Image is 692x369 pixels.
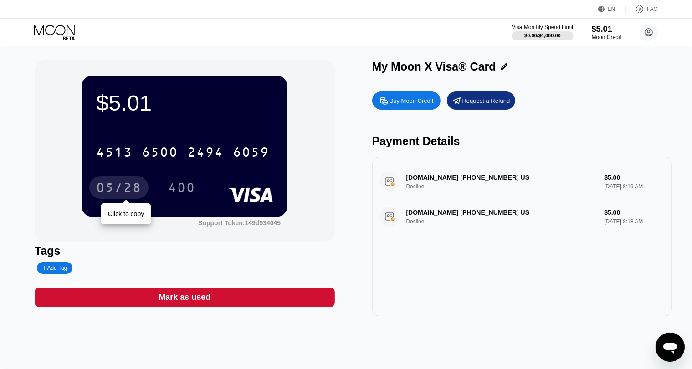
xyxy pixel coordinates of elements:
[89,176,149,199] div: 05/28
[372,135,672,148] div: Payment Details
[233,146,269,161] div: 6059
[372,60,496,73] div: My Moon X Visa® Card
[159,292,210,303] div: Mark as used
[37,262,72,274] div: Add Tag
[592,25,621,34] div: $5.01
[198,219,281,227] div: Support Token:149d934045
[462,97,510,105] div: Request a Refund
[598,5,626,14] div: EN
[96,146,133,161] div: 4513
[108,210,144,217] div: Click to copy
[198,219,281,227] div: Support Token: 149d934045
[161,176,202,199] div: 400
[35,288,335,307] div: Mark as used
[524,33,561,38] div: $0.00 / $4,000.00
[42,265,67,271] div: Add Tag
[187,146,224,161] div: 2494
[372,91,441,110] div: Buy Moon Credit
[647,6,658,12] div: FAQ
[592,34,621,40] div: Moon Credit
[447,91,515,110] div: Request a Refund
[390,97,434,105] div: Buy Moon Credit
[96,182,142,196] div: 05/28
[512,24,573,30] div: Visa Monthly Spend Limit
[168,182,195,196] div: 400
[91,141,275,163] div: 4513650024946059
[608,6,615,12] div: EN
[592,25,621,40] div: $5.01Moon Credit
[142,146,178,161] div: 6500
[626,5,658,14] div: FAQ
[512,24,573,40] div: Visa Monthly Spend Limit$0.00/$4,000.00
[656,333,685,362] iframe: Кнопка запуска окна обмена сообщениями
[96,90,273,116] div: $5.01
[35,244,335,258] div: Tags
